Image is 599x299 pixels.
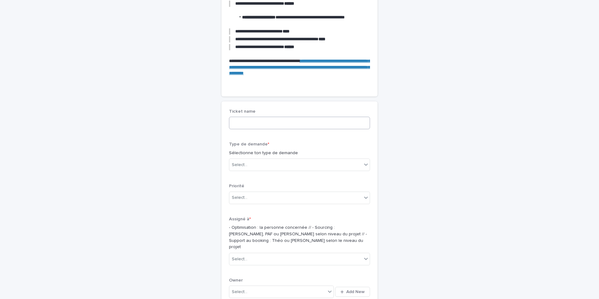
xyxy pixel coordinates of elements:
div: Select... [232,194,247,201]
div: Select... [232,256,247,262]
button: Add New [335,287,370,297]
span: Type de demande [229,142,269,146]
div: Select... [232,289,247,295]
span: Owner [229,278,243,282]
span: Priorité [229,184,244,188]
span: Assigné à [229,217,251,221]
span: Ticket name [229,109,256,114]
p: Sélectionne ton type de demande [229,150,370,156]
span: Add New [346,290,365,294]
p: - Optimisation : la personne concernée // - Sourcing : [PERSON_NAME], PAF ou [PERSON_NAME] selon ... [229,224,370,250]
div: Select... [232,162,247,168]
